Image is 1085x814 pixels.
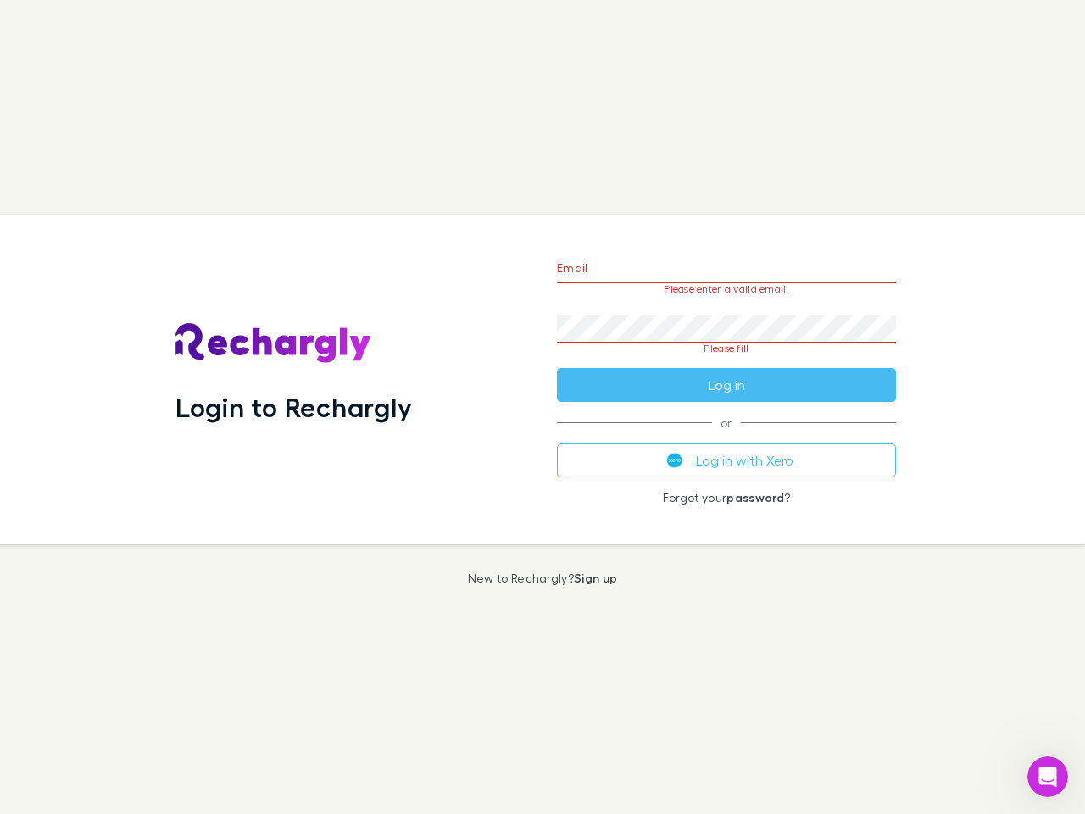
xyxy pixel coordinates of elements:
[557,422,896,423] span: or
[557,491,896,505] p: Forgot your ?
[557,368,896,402] button: Log in
[574,571,617,585] a: Sign up
[667,453,682,468] img: Xero's logo
[557,343,896,354] p: Please fill
[557,283,896,295] p: Please enter a valid email.
[1027,756,1068,797] iframe: Intercom live chat
[175,323,372,364] img: Rechargly's Logo
[557,443,896,477] button: Log in with Xero
[175,391,412,423] h1: Login to Rechargly
[468,571,618,585] p: New to Rechargly?
[726,490,784,505] a: password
